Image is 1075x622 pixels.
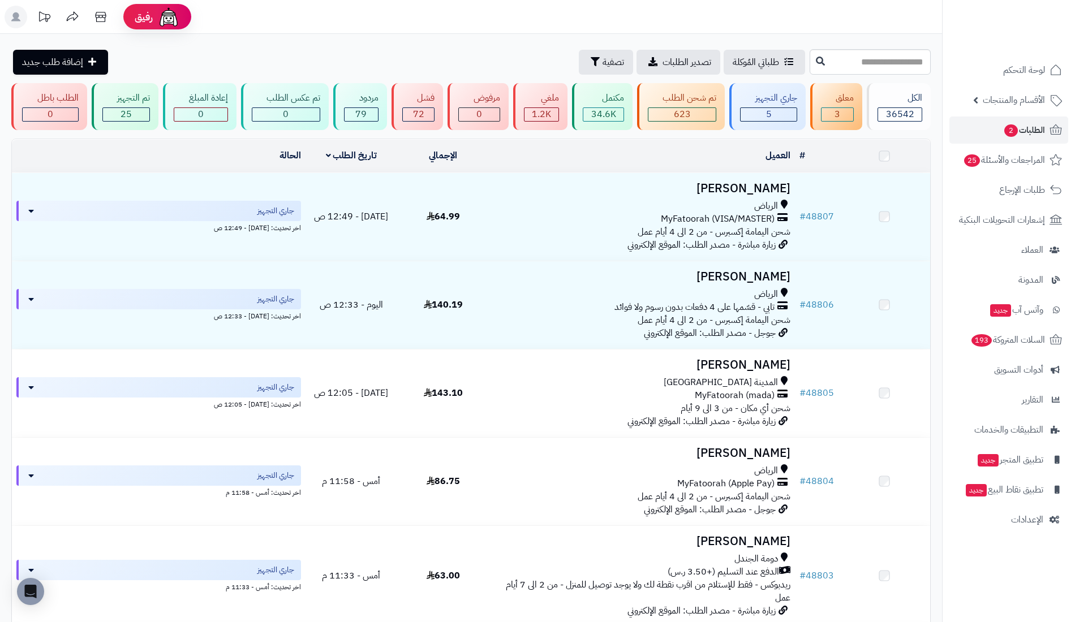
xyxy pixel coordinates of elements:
[524,92,560,105] div: ملغي
[627,604,776,617] span: زيارة مباشرة - مصدر الطلب: الموقع الإلكتروني
[983,92,1045,108] span: الأقسام والمنتجات
[16,580,301,592] div: اخر تحديث: أمس - 11:33 م
[1004,124,1018,137] span: 2
[878,92,922,105] div: الكل
[998,26,1064,50] img: logo-2.png
[644,503,776,516] span: جوجل - مصدر الطلب: الموقع الإلكتروني
[971,334,992,347] span: 193
[990,304,1011,317] span: جديد
[965,482,1043,498] span: تطبيق نقاط البيع
[345,108,378,121] div: 79
[326,149,377,162] a: تاريخ الطلب
[257,293,294,305] span: جاري التجهيز
[663,55,711,69] span: تصدير الطلبات
[493,535,790,548] h3: [PERSON_NAME]
[591,107,616,121] span: 34.6K
[1022,392,1043,408] span: التقارير
[22,55,83,69] span: إضافة طلب جديد
[681,401,790,415] span: شحن أي مكان - من 3 الى 9 أيام
[799,298,806,312] span: #
[257,382,294,393] span: جاري التجهيز
[493,447,790,460] h3: [PERSON_NAME]
[476,107,482,121] span: 0
[174,108,227,121] div: 0
[959,212,1045,228] span: إشعارات التحويلات البنكية
[511,83,570,130] a: ملغي 1.2K
[355,107,367,121] span: 79
[429,149,457,162] a: الإجمالي
[427,569,460,582] span: 63.00
[949,446,1068,473] a: تطبيق المتجرجديد
[799,210,834,223] a: #48807
[314,210,388,223] span: [DATE] - 12:49 ص
[1011,512,1043,528] span: الإعدادات
[1018,272,1043,288] span: المدونة
[635,83,728,130] a: تم شحن الطلب 623
[886,107,914,121] span: 36542
[741,108,797,121] div: 5
[821,92,854,105] div: معلق
[627,414,776,428] span: زيارة مباشرة - مصدر الطلب: الموقع الإلكتروني
[283,107,289,121] span: 0
[614,301,775,314] span: تابي - قسّمها على 4 دفعات بدون رسوم ولا فوائد
[799,298,834,312] a: #48806
[16,309,301,321] div: اخر تحديث: [DATE] - 12:33 ص
[627,238,776,252] span: زيارة مباشرة - مصدر الطلب: الموقع الإلكتروني
[978,454,999,466] span: جديد
[799,386,834,400] a: #48805
[257,564,294,576] span: جاري التجهيز
[808,83,865,130] a: معلق 3
[727,83,808,130] a: جاري التجهيز 5
[603,55,624,69] span: تصفية
[16,398,301,409] div: اخر تحديث: [DATE] - 12:05 ص
[949,386,1068,413] a: التقارير
[949,146,1068,174] a: المراجعات والأسئلة25
[89,83,161,130] a: تم التجهيز 25
[949,326,1068,353] a: السلات المتروكة193
[322,474,380,488] span: أمس - 11:58 م
[734,552,778,565] span: دومة الجندل
[135,10,153,24] span: رفيق
[16,486,301,498] div: اخر تحديث: أمس - 11:58 م
[966,484,987,496] span: جديد
[949,57,1068,84] a: لوحة التحكم
[799,474,806,488] span: #
[637,50,720,75] a: تصدير الطلبات
[331,83,389,130] a: مردود 79
[445,83,511,130] a: مرفوض 0
[949,506,1068,533] a: الإعدادات
[664,376,778,389] span: المدينة [GEOGRAPHIC_DATA]
[402,92,435,105] div: فشل
[648,108,716,121] div: 623
[977,452,1043,468] span: تطبيق المتجر
[949,176,1068,204] a: طلبات الإرجاع
[989,302,1043,318] span: وآتس آب
[424,386,463,400] span: 143.10
[279,149,301,162] a: الحالة
[674,107,691,121] span: 623
[963,152,1045,168] span: المراجعات والأسئلة
[427,474,460,488] span: 86.75
[121,107,132,121] span: 25
[23,108,78,121] div: 0
[9,83,89,130] a: الطلب باطل 0
[695,389,775,402] span: MyFatoorah (mada)
[994,362,1043,378] span: أدوات التسويق
[949,266,1068,293] a: المدونة
[413,107,424,121] span: 72
[403,108,435,121] div: 72
[677,477,775,490] span: MyFatoorah (Apple Pay)
[30,6,58,31] a: تحديثات المنصة
[949,416,1068,443] a: التطبيقات والخدمات
[1003,62,1045,78] span: لوحة التحكم
[320,298,383,312] span: اليوم - 12:33 ص
[458,92,500,105] div: مرفوض
[103,108,150,121] div: 25
[799,386,806,400] span: #
[583,108,623,121] div: 34569
[257,470,294,481] span: جاري التجهيز
[493,182,790,195] h3: [PERSON_NAME]
[949,236,1068,264] a: العملاء
[949,206,1068,234] a: إشعارات التحويلات البنكية
[970,332,1045,348] span: السلات المتروكة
